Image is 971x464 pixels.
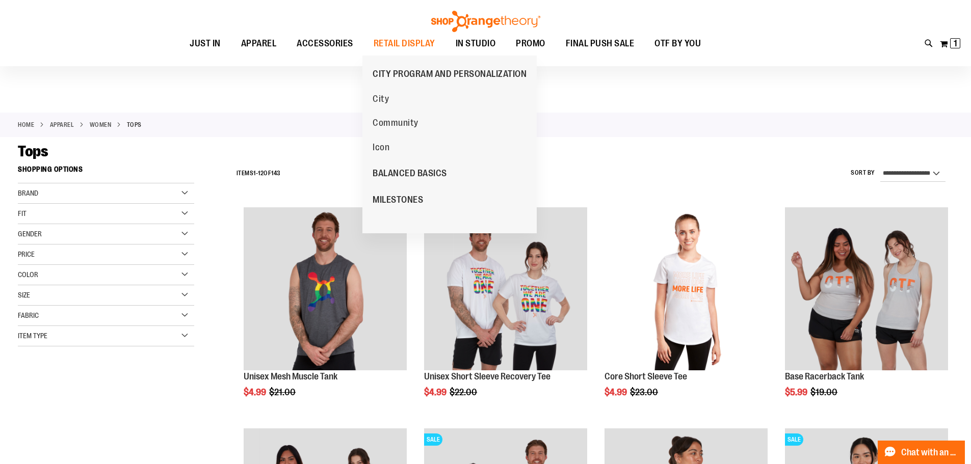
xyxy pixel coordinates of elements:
[419,202,592,423] div: product
[785,207,948,372] a: Product image for Base Racerback Tank
[362,56,537,233] ul: RETAIL DISPLAY
[810,387,839,397] span: $19.00
[424,207,587,372] a: Product image for Unisex Short Sleeve Recovery TeeSALE
[654,32,701,55] span: OTF BY YOU
[851,169,875,177] label: Sort By
[271,170,281,177] span: 143
[190,32,221,55] span: JUST IN
[239,202,412,423] div: product
[244,371,337,381] a: Unisex Mesh Muscle Tank
[269,387,297,397] span: $21.00
[901,448,959,457] span: Chat with an Expert
[373,69,527,81] span: CITY PROGRAM AND PERSONALIZATION
[18,143,48,160] span: Tops
[237,166,281,181] h2: Items - of
[286,32,363,56] a: ACCESSORIES
[374,32,435,55] span: RETAIL DISPLAY
[18,270,38,279] span: Color
[605,371,687,381] a: Core Short Sleeve Tee
[362,61,537,87] a: CITY PROGRAM AND PERSONALIZATION
[954,38,957,48] span: 1
[297,32,353,55] span: ACCESSORIES
[605,387,628,397] span: $4.99
[373,168,447,181] span: BALANCED BASICS
[18,332,47,340] span: Item Type
[127,120,142,129] strong: Tops
[424,433,442,446] span: SALE
[18,250,35,258] span: Price
[373,195,423,207] span: MILESTONES
[630,387,660,397] span: $23.00
[244,207,407,370] img: Product image for Unisex Mesh Muscle Tank
[363,32,445,56] a: RETAIL DISPLAY
[878,441,965,464] button: Chat with an Expert
[430,11,542,32] img: Shop Orangetheory
[179,32,231,56] a: JUST IN
[18,209,27,217] span: Fit
[566,32,635,55] span: FINAL PUSH SALE
[424,387,448,397] span: $4.99
[785,207,948,370] img: Product image for Base Racerback Tank
[253,170,256,177] span: 1
[50,120,74,129] a: APPAREL
[450,387,479,397] span: $22.00
[373,94,389,106] span: City
[90,120,112,129] a: WOMEN
[605,207,768,370] img: Product image for Core Short Sleeve Tee
[785,433,803,446] span: SALE
[244,207,407,372] a: Product image for Unisex Mesh Muscle Tank
[18,311,39,319] span: Fabric
[424,207,587,370] img: Product image for Unisex Short Sleeve Recovery Tee
[516,32,545,55] span: PROMO
[231,32,287,55] a: APPAREL
[18,291,30,299] span: Size
[445,32,506,56] a: IN STUDIO
[780,202,953,423] div: product
[605,207,768,372] a: Product image for Core Short Sleeve Tee
[373,142,389,155] span: Icon
[599,202,773,423] div: product
[258,170,264,177] span: 12
[424,371,550,381] a: Unisex Short Sleeve Recovery Tee
[362,186,433,213] a: MILESTONES
[373,118,418,130] span: Community
[244,387,268,397] span: $4.99
[456,32,496,55] span: IN STUDIO
[785,387,809,397] span: $5.99
[785,371,864,381] a: Base Racerback Tank
[18,120,34,129] a: Home
[18,189,38,197] span: Brand
[644,32,711,56] a: OTF BY YOU
[18,230,42,238] span: Gender
[241,32,277,55] span: APPAREL
[506,32,556,56] a: PROMO
[556,32,645,56] a: FINAL PUSH SALE
[18,160,194,183] strong: Shopping Options
[362,160,457,186] a: BALANCED BASICS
